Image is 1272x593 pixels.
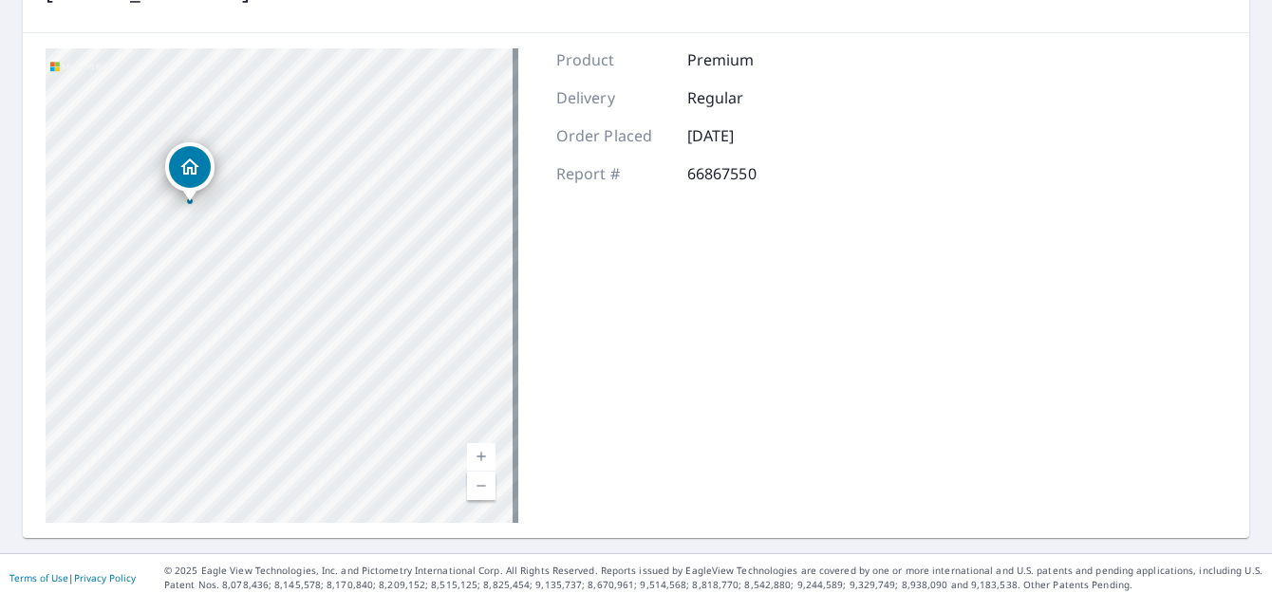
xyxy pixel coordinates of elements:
p: 66867550 [687,162,801,185]
div: Dropped pin, building 1, Residential property, 15 Oxbow Pl Wayne, NJ 07470 [165,142,215,201]
p: | [9,572,136,584]
p: Product [556,48,670,71]
a: Livello corrente 17, zoom indietro [467,472,496,500]
a: Privacy Policy [74,571,136,584]
p: [DATE] [687,124,801,147]
p: Regular [687,86,801,109]
p: Premium [687,48,801,71]
p: © 2025 Eagle View Technologies, Inc. and Pictometry International Corp. All Rights Reserved. Repo... [164,564,1263,592]
a: Terms of Use [9,571,68,584]
p: Order Placed [556,124,670,147]
a: Livello corrente 17, zoom avanti [467,443,496,472]
p: Report # [556,162,670,185]
p: Delivery [556,86,670,109]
